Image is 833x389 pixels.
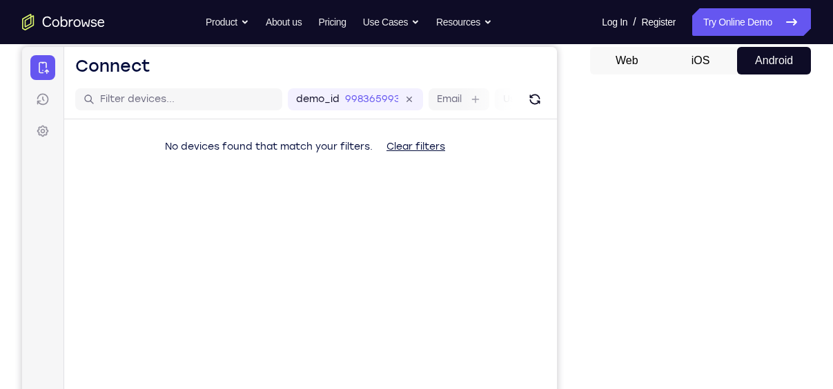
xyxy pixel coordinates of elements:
button: Web [590,47,664,74]
a: About us [266,8,302,36]
span: / [633,14,636,30]
button: Use Cases [363,8,420,36]
span: No devices found that match your filters. [143,94,351,106]
a: Pricing [318,8,346,36]
button: Clear filters [353,86,434,114]
button: Android [737,47,811,74]
a: Log In [602,8,627,36]
button: iOS [664,47,738,74]
a: Try Online Demo [692,8,811,36]
button: Resources [436,8,492,36]
a: Go to the home page [22,14,105,30]
a: Register [642,8,676,36]
button: Product [206,8,249,36]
